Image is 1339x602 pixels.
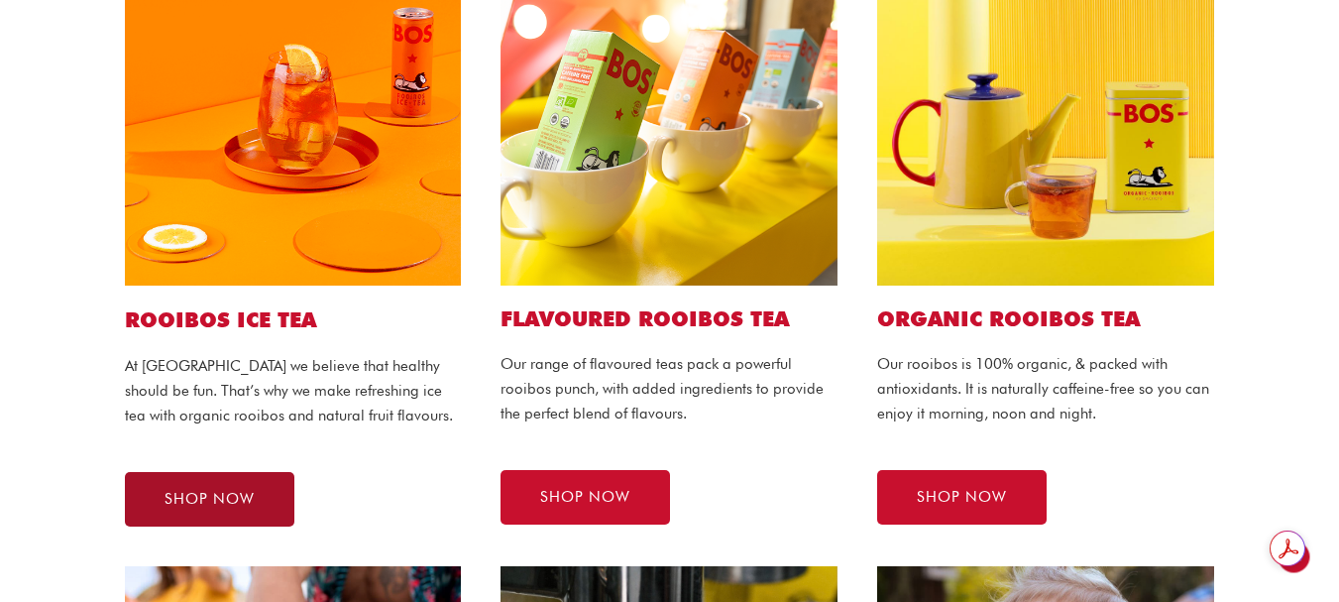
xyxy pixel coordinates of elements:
a: SHOP NOW [501,470,670,525]
a: SHOP NOW [125,472,294,527]
span: SHOP NOW [540,490,630,505]
p: Our rooibos is 100% organic, & packed with antioxidants. It is naturally caffeine-free so you can... [877,352,1214,425]
h2: Organic ROOIBOS TEA [877,305,1214,332]
h1: ROOIBOS ICE TEA [125,305,462,334]
span: SHOP NOW [917,490,1007,505]
p: At [GEOGRAPHIC_DATA] we believe that healthy should be fun. That’s why we make refreshing ice tea... [125,354,462,427]
h2: Flavoured ROOIBOS TEA [501,305,837,332]
span: SHOP NOW [165,492,255,507]
p: Our range of flavoured teas pack a powerful rooibos punch, with added ingredients to provide the ... [501,352,837,425]
a: SHOP NOW [877,470,1047,525]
